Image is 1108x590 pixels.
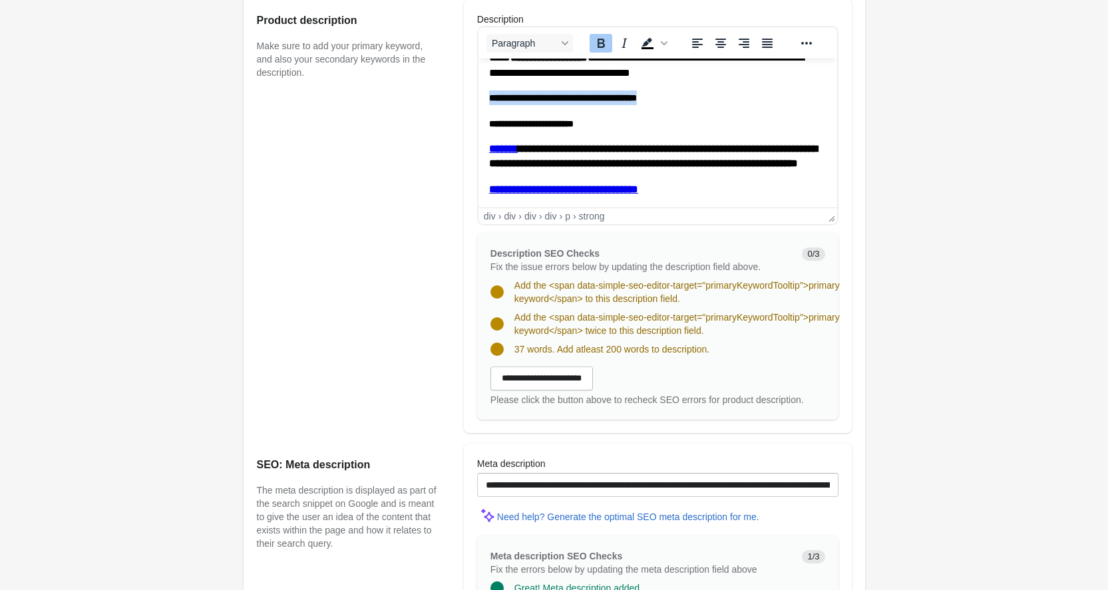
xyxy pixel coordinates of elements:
button: Align center [709,34,732,53]
div: Please click the button above to recheck SEO errors for product description. [490,393,825,406]
span: Meta description SEO Checks [490,551,622,561]
div: › [559,211,562,221]
div: › [573,211,576,221]
div: › [518,211,522,221]
div: div [484,211,496,221]
button: Align right [733,34,755,53]
iframe: Rich Text Area [478,59,837,208]
span: Description SEO Checks [490,248,600,259]
span: Add the <span data-simple-seo-editor-target="primaryKeywordTooltip">primary keyword</span> to thi... [514,280,840,304]
p: Fix the errors below by updating the meta description field above [490,563,792,576]
button: Align left [686,34,709,53]
span: 37 words. Add atleast 200 words to description. [514,344,709,355]
div: › [498,211,502,221]
div: div [524,211,536,221]
h2: Product description [257,13,437,29]
div: Press the Up and Down arrow keys to resize the editor. [823,208,837,224]
div: div [504,211,516,221]
label: Meta description [477,457,546,470]
button: Blocks [486,34,573,53]
div: div [545,211,557,221]
div: › [539,211,542,221]
button: Italic [613,34,636,53]
span: 1/3 [802,550,825,563]
span: Paragraph [492,38,557,49]
img: MagicMinor-0c7ff6cd6e0e39933513fd390ee66b6c2ef63129d1617a7e6fa9320d2ce6cec8.svg [477,505,497,525]
h2: SEO: Meta description [257,457,437,473]
div: p [565,211,570,221]
div: Need help? Generate the optimal SEO meta description for me. [497,512,759,522]
div: Background color [636,34,669,53]
p: Make sure to add your primary keyword, and also your secondary keywords in the description. [257,39,437,79]
div: strong [579,211,605,221]
p: Fix the issue errors below by updating the description field above. [490,260,792,273]
p: The meta description is displayed as part of the search snippet on Google and is meant to give th... [257,484,437,550]
button: Need help? Generate the optimal SEO meta description for me. [492,505,765,529]
span: Add the <span data-simple-seo-editor-target="primaryKeywordTooltip">primary keyword</span> twice ... [514,312,840,336]
button: Bold [590,34,612,53]
button: Justify [756,34,779,53]
span: 0/3 [802,247,825,261]
button: Reveal or hide additional toolbar items [795,34,818,53]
